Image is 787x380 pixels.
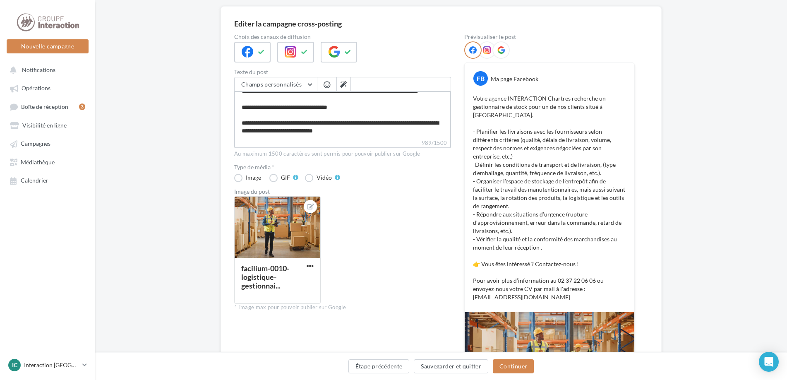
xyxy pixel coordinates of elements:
a: Médiathèque [5,154,90,169]
span: Calendrier [21,177,48,184]
div: Prévisualiser le post [464,34,635,40]
span: Notifications [22,66,55,73]
span: Champs personnalisés [241,81,302,88]
div: Image [246,175,261,180]
span: Boîte de réception [21,103,68,110]
div: GIF [281,175,290,180]
span: Campagnes [21,140,50,147]
button: Sauvegarder et quitter [414,359,488,373]
label: Choix des canaux de diffusion [234,34,451,40]
a: Calendrier [5,173,90,188]
a: IC Interaction [GEOGRAPHIC_DATA] [7,357,89,373]
a: Campagnes [5,136,90,151]
button: Notifications [5,62,87,77]
div: 1 image max pour pouvoir publier sur Google [234,304,451,311]
div: facilium-0010-logistique-gestionnai... [241,264,289,290]
div: 3 [79,103,85,110]
a: Boîte de réception3 [5,99,90,114]
button: Champs personnalisés [235,77,317,91]
label: 989/1500 [234,139,451,148]
p: Votre agence INTERACTION Chartres recherche un gestionnaire de stock pour un de nos clients situé... [473,94,626,301]
a: Opérations [5,80,90,95]
label: Texte du post [234,69,451,75]
div: FB [473,71,488,86]
a: Visibilité en ligne [5,118,90,132]
button: Nouvelle campagne [7,39,89,53]
p: Interaction [GEOGRAPHIC_DATA] [24,361,79,369]
div: Open Intercom Messenger [759,352,779,372]
span: IC [12,361,17,369]
label: Type de média * [234,164,451,170]
button: Continuer [493,359,534,373]
div: Vidéo [317,175,332,180]
div: Editer la campagne cross-posting [234,20,342,27]
div: Ma page Facebook [491,75,538,83]
span: Médiathèque [21,159,55,166]
span: Visibilité en ligne [22,122,67,129]
button: Étape précédente [348,359,410,373]
span: Opérations [22,85,50,92]
div: Au maximum 1500 caractères sont permis pour pouvoir publier sur Google [234,150,451,158]
div: Image du post [234,189,451,195]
